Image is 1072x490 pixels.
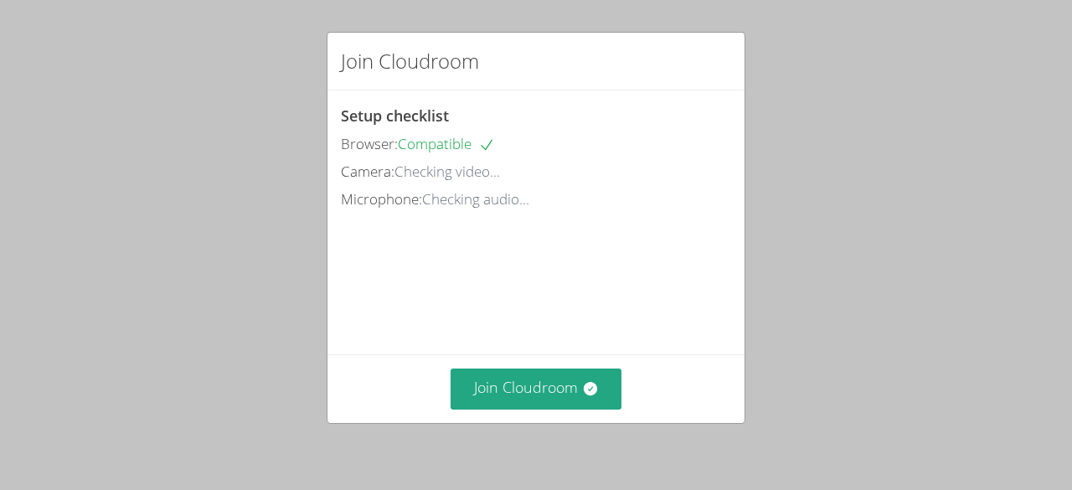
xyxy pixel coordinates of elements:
[341,189,422,209] span: Microphone:
[398,134,495,153] span: Compatible
[341,106,449,126] span: Setup checklist
[341,46,479,76] h2: Join Cloudroom
[394,162,500,181] span: Checking video...
[422,189,529,209] span: Checking audio...
[341,162,394,181] span: Camera:
[341,134,398,153] span: Browser:
[451,369,622,410] button: Join Cloudroom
